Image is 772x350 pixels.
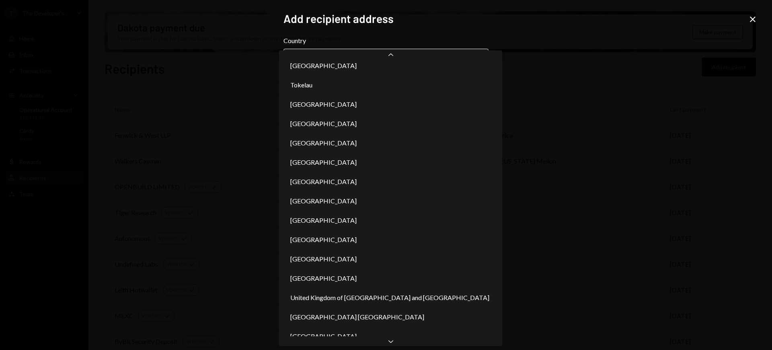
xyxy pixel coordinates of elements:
[290,99,357,109] span: [GEOGRAPHIC_DATA]
[283,36,489,46] label: Country
[290,119,357,128] span: [GEOGRAPHIC_DATA]
[290,215,357,225] span: [GEOGRAPHIC_DATA]
[290,312,424,322] span: [GEOGRAPHIC_DATA] [GEOGRAPHIC_DATA]
[290,254,357,264] span: [GEOGRAPHIC_DATA]
[290,293,489,302] span: United Kingdom of [GEOGRAPHIC_DATA] and [GEOGRAPHIC_DATA]
[290,331,357,341] span: [GEOGRAPHIC_DATA]
[290,196,357,206] span: [GEOGRAPHIC_DATA]
[290,80,312,90] span: Tokelau
[290,177,357,186] span: [GEOGRAPHIC_DATA]
[290,61,357,70] span: [GEOGRAPHIC_DATA]
[290,157,357,167] span: [GEOGRAPHIC_DATA]
[290,235,357,244] span: [GEOGRAPHIC_DATA]
[283,11,489,27] h2: Add recipient address
[290,138,357,148] span: [GEOGRAPHIC_DATA]
[283,49,489,71] button: Country
[290,273,357,283] span: [GEOGRAPHIC_DATA]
